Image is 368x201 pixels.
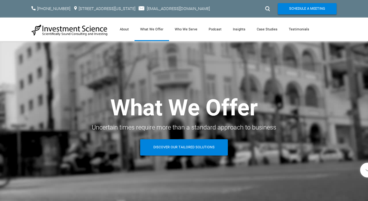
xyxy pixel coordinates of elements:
a: Insights [227,18,251,41]
a: [EMAIL_ADDRESS][DOMAIN_NAME] [147,6,210,11]
strong: What We Offer [110,94,258,121]
a: [STREET_ADDRESS][US_STATE]​ [79,6,135,11]
a: Testimonials [283,18,315,41]
img: Investment Science | NYC Consulting Services [31,24,108,36]
a: About [114,18,135,41]
a: What We Offer [135,18,169,41]
span: Discover Our Tailored Solutions [153,139,215,156]
a: Schedule A Meeting [278,3,337,14]
a: Who We Serve [169,18,203,41]
a: Discover Our Tailored Solutions [140,139,228,156]
span: Schedule A Meeting [289,3,325,14]
div: Uncertain times require more than a standard approach to business [31,122,337,133]
a: Podcast [203,18,227,41]
a: Case Studies [251,18,283,41]
a: [PHONE_NUMBER] [37,6,70,11]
